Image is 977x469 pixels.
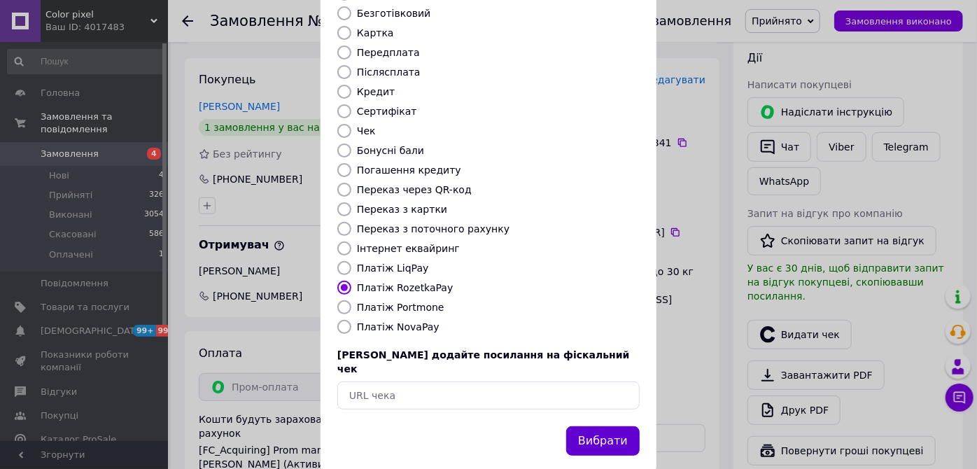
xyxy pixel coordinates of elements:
[357,243,460,254] label: Інтернет еквайринг
[357,86,395,97] label: Кредит
[357,27,394,38] label: Картка
[357,164,461,176] label: Погашення кредиту
[357,204,447,215] label: Переказ з картки
[357,106,417,117] label: Сертифікат
[357,282,453,293] label: Платіж RozetkaPay
[566,426,640,456] button: Вибрати
[357,302,444,313] label: Платіж Portmone
[357,262,428,274] label: Платіж LiqPay
[357,47,420,58] label: Передплата
[357,223,509,234] label: Переказ з поточного рахунку
[337,381,640,409] input: URL чека
[357,125,376,136] label: Чек
[357,321,440,332] label: Платіж NovaPay
[357,8,430,19] label: Безготівковий
[357,145,424,156] label: Бонусні бали
[357,184,472,195] label: Переказ через QR-код
[357,66,421,78] label: Післясплата
[337,349,630,374] span: [PERSON_NAME] додайте посилання на фіскальний чек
